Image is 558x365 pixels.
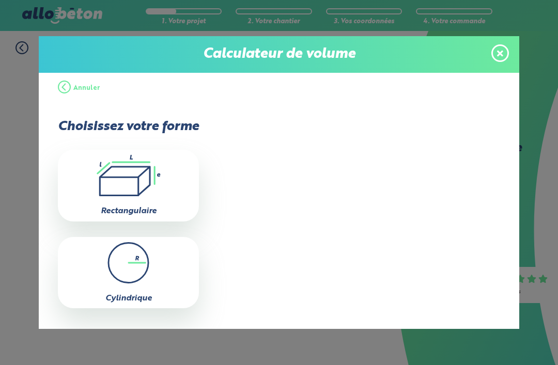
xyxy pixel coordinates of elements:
label: Rectangulaire [101,207,157,215]
iframe: Help widget launcher [466,325,547,354]
label: Cylindrique [105,294,152,303]
p: Calculateur de volume [49,46,509,62]
button: Annuler [58,73,100,104]
p: Choisissez votre forme [58,119,199,134]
